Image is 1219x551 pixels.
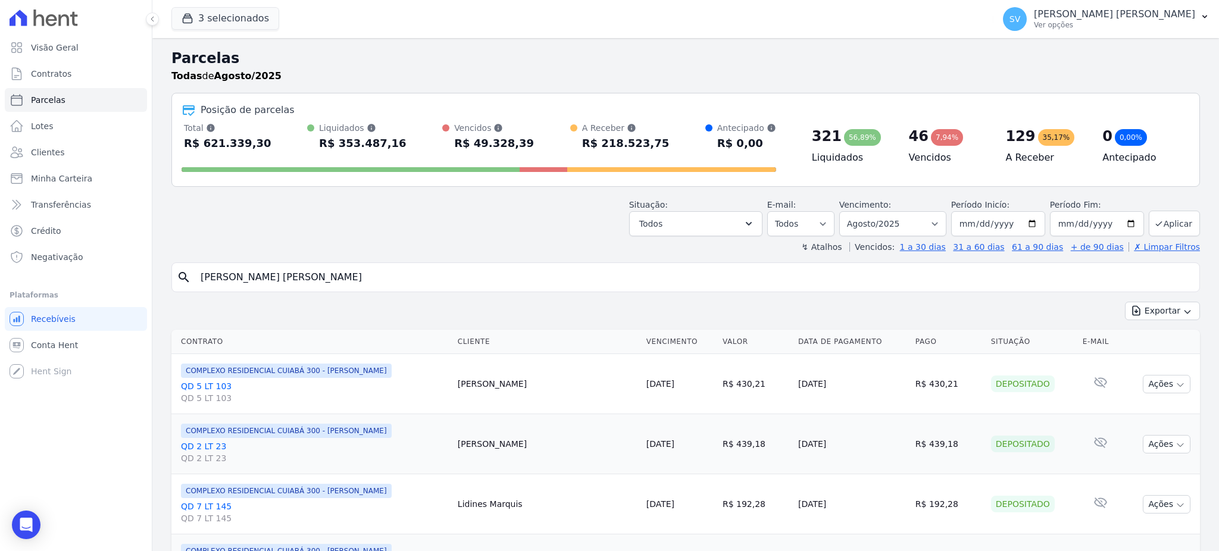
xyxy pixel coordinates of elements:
span: QD 7 LT 145 [181,512,448,524]
span: Lotes [31,120,54,132]
button: Ações [1143,435,1190,453]
p: [PERSON_NAME] [PERSON_NAME] [1034,8,1195,20]
h4: Vencidos [909,151,987,165]
span: COMPLEXO RESIDENCIAL CUIABÁ 300 - [PERSON_NAME] [181,484,392,498]
label: Vencimento: [839,200,891,209]
div: R$ 218.523,75 [582,134,670,153]
a: Parcelas [5,88,147,112]
label: Período Fim: [1050,199,1144,211]
div: Posição de parcelas [201,103,295,117]
span: Minha Carteira [31,173,92,184]
button: Todos [629,211,762,236]
a: + de 90 dias [1071,242,1124,252]
div: 0 [1102,127,1112,146]
label: Situação: [629,200,668,209]
div: 56,89% [844,129,881,146]
label: ↯ Atalhos [801,242,842,252]
div: 35,17% [1038,129,1075,146]
div: Open Intercom Messenger [12,511,40,539]
span: Crédito [31,225,61,237]
a: ✗ Limpar Filtros [1129,242,1200,252]
span: COMPLEXO RESIDENCIAL CUIABÁ 300 - [PERSON_NAME] [181,424,392,438]
label: E-mail: [767,200,796,209]
td: [PERSON_NAME] [453,354,642,414]
div: Total [184,122,271,134]
p: de [171,69,282,83]
div: A Receber [582,122,670,134]
div: Vencidos [454,122,534,134]
th: Contrato [171,330,453,354]
td: R$ 439,18 [911,414,986,474]
button: Ações [1143,375,1190,393]
a: Transferências [5,193,147,217]
div: Depositado [991,375,1055,392]
div: R$ 49.328,39 [454,134,534,153]
a: QD 7 LT 145QD 7 LT 145 [181,500,448,524]
a: 61 a 90 dias [1012,242,1063,252]
a: QD 5 LT 103QD 5 LT 103 [181,380,448,404]
h4: Liquidados [812,151,890,165]
a: Visão Geral [5,36,147,60]
i: search [177,270,191,284]
a: QD 2 LT 23QD 2 LT 23 [181,440,448,464]
a: Lotes [5,114,147,138]
h4: A Receber [1005,151,1083,165]
strong: Agosto/2025 [214,70,282,82]
span: Visão Geral [31,42,79,54]
h2: Parcelas [171,48,1200,69]
div: Plataformas [10,288,142,302]
div: 0,00% [1115,129,1147,146]
td: R$ 430,21 [911,354,986,414]
span: Parcelas [31,94,65,106]
a: 1 a 30 dias [900,242,946,252]
td: R$ 430,21 [718,354,793,414]
div: Depositado [991,496,1055,512]
td: R$ 192,28 [911,474,986,534]
p: Ver opções [1034,20,1195,30]
th: Data de Pagamento [793,330,911,354]
th: Cliente [453,330,642,354]
th: Vencimento [642,330,718,354]
label: Vencidos: [849,242,895,252]
td: [DATE] [793,474,911,534]
span: Contratos [31,68,71,80]
a: Minha Carteira [5,167,147,190]
div: R$ 621.339,30 [184,134,271,153]
a: Negativação [5,245,147,269]
td: [PERSON_NAME] [453,414,642,474]
span: Negativação [31,251,83,263]
div: Liquidados [319,122,407,134]
div: Antecipado [717,122,776,134]
a: [DATE] [646,499,674,509]
button: Exportar [1125,302,1200,320]
div: 321 [812,127,842,146]
span: SV [1009,15,1020,23]
th: E-mail [1078,330,1123,354]
td: R$ 439,18 [718,414,793,474]
a: Recebíveis [5,307,147,331]
div: Depositado [991,436,1055,452]
a: [DATE] [646,439,674,449]
a: Conta Hent [5,333,147,357]
label: Período Inicío: [951,200,1009,209]
td: Lidines Marquis [453,474,642,534]
span: Transferências [31,199,91,211]
input: Buscar por nome do lote ou do cliente [193,265,1195,289]
span: COMPLEXO RESIDENCIAL CUIABÁ 300 - [PERSON_NAME] [181,364,392,378]
td: R$ 192,28 [718,474,793,534]
a: Contratos [5,62,147,86]
a: 31 a 60 dias [953,242,1004,252]
button: SV [PERSON_NAME] [PERSON_NAME] Ver opções [993,2,1219,36]
span: QD 2 LT 23 [181,452,448,464]
button: 3 selecionados [171,7,279,30]
a: Clientes [5,140,147,164]
th: Valor [718,330,793,354]
button: Ações [1143,495,1190,514]
h4: Antecipado [1102,151,1180,165]
th: Situação [986,330,1078,354]
div: 7,94% [931,129,963,146]
span: Conta Hent [31,339,78,351]
td: [DATE] [793,414,911,474]
th: Pago [911,330,986,354]
td: [DATE] [793,354,911,414]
